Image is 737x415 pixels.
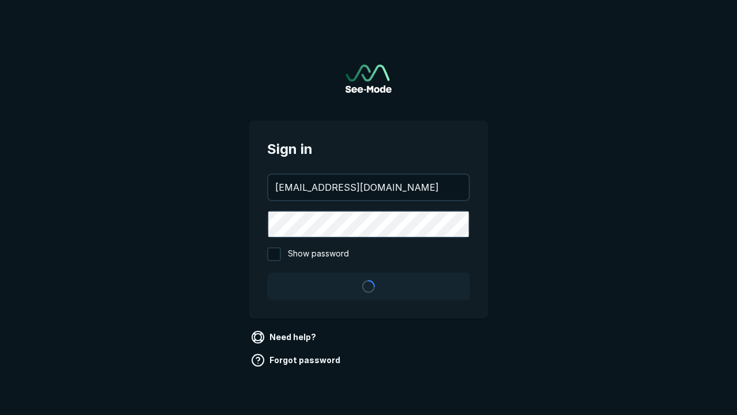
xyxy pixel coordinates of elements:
img: See-Mode Logo [345,65,392,93]
span: Sign in [267,139,470,160]
span: Show password [288,247,349,261]
a: Need help? [249,328,321,346]
a: Go to sign in [345,65,392,93]
a: Forgot password [249,351,345,369]
input: your@email.com [268,175,469,200]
